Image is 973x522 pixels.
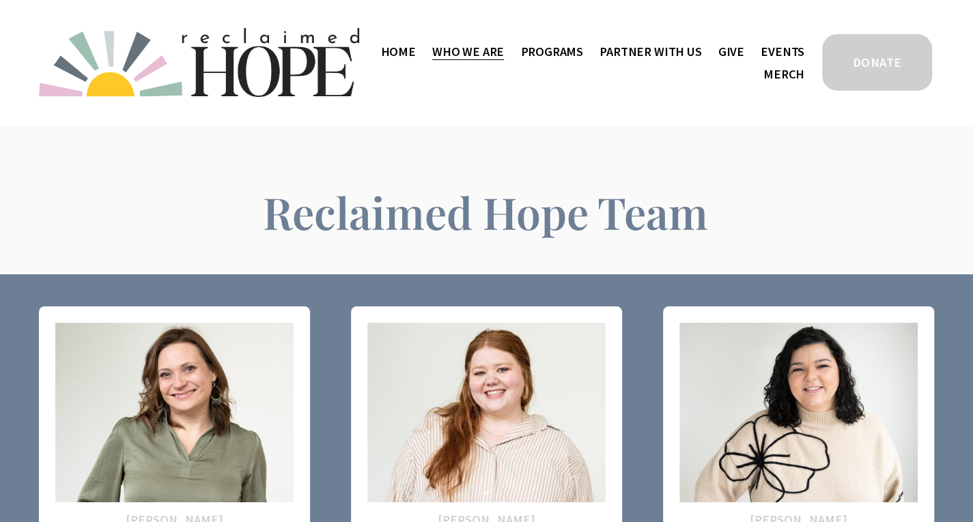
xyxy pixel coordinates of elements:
a: Merch [763,63,804,85]
span: Who We Are [432,42,504,61]
a: Home [381,40,416,63]
a: Give [718,40,744,63]
span: Programs [520,42,583,61]
span: Reclaimed Hope Team [263,183,708,241]
span: Partner With Us [600,42,701,61]
img: Reclaimed Hope Initiative [39,28,359,97]
a: folder dropdown [432,40,504,63]
a: DONATE [820,32,934,93]
a: Events [761,40,804,63]
a: folder dropdown [520,40,583,63]
a: folder dropdown [600,40,701,63]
